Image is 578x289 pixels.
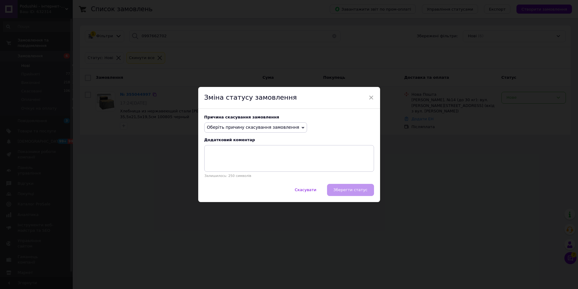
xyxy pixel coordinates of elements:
[204,138,374,142] div: Додатковий коментар
[204,115,374,119] div: Причина скасування замовлення
[295,188,316,192] span: Скасувати
[207,125,299,130] span: Оберіть причину скасування замовлення
[198,87,380,109] div: Зміна статусу замовлення
[369,92,374,103] span: ×
[204,174,374,178] p: Залишилось: 250 символів
[288,184,322,196] button: Скасувати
